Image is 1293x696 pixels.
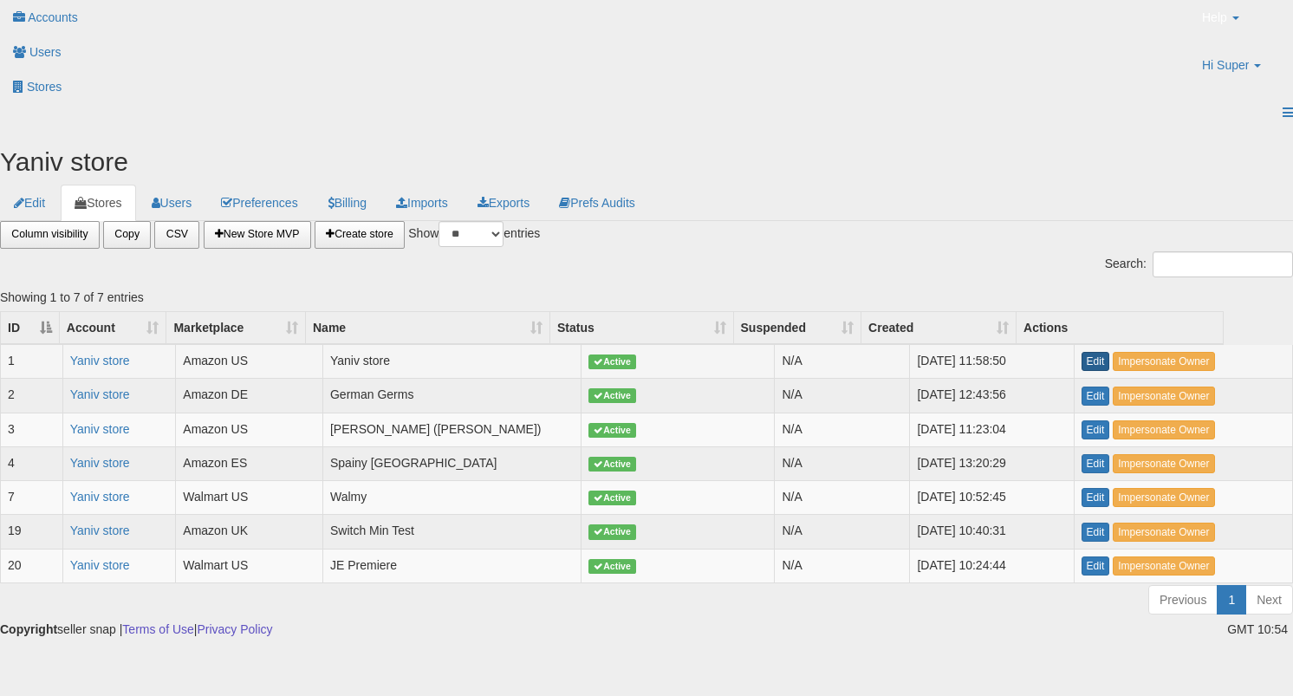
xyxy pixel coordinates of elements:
a: CSV [154,221,199,249]
a: Yaniv store [70,387,130,401]
a: Edit [1082,523,1110,542]
span: CSV [166,228,188,240]
td: N/A [775,446,910,480]
td: 1 [1,345,63,378]
td: Walmart US [176,549,323,582]
td: N/A [775,480,910,514]
td: Amazon DE [176,378,323,412]
a: Impersonate Owner [1113,420,1214,439]
span: Active [588,388,636,403]
a: Yaniv store [70,456,130,470]
span: Stores [27,80,62,94]
a: Edit [1082,420,1110,439]
th: Name: activate to sort column ascending [306,312,550,345]
span: Active [588,491,636,505]
a: Yaniv store [70,422,130,436]
td: Amazon US [176,413,323,446]
a: Hi Super [1189,48,1293,95]
td: [DATE] 10:52:45 [910,480,1074,514]
th: Created: activate to sort column ascending [861,312,1017,345]
a: Yaniv store [70,524,130,537]
span: Create store [326,228,393,240]
td: [DATE] 13:20:29 [910,446,1074,480]
a: Edit [1082,454,1110,473]
td: 19 [1,514,63,548]
td: Switch Min Test [323,514,582,548]
td: [DATE] 10:24:44 [910,549,1074,582]
td: Yaniv store [323,345,582,378]
a: Next [1245,585,1293,615]
td: Walmy [323,480,582,514]
td: N/A [775,549,910,582]
td: 3 [1,413,63,446]
td: 2 [1,378,63,412]
a: Terms of Use [122,622,193,636]
span: Accounts [28,10,78,24]
span: 2025-08-17 10:54 GMT [1227,622,1293,636]
th: ID: activate to sort column descending [1,312,60,345]
a: Edit [1082,387,1110,406]
th: Actions [1017,312,1223,345]
a: Impersonate Owner [1113,523,1214,542]
td: Walmart US [176,480,323,514]
a: Impersonate Owner [1113,488,1214,507]
td: [PERSON_NAME] ([PERSON_NAME]) [323,413,582,446]
td: [DATE] 11:23:04 [910,413,1074,446]
td: N/A [775,345,910,378]
a: Impersonate Owner [1113,387,1214,406]
td: Amazon ES [176,446,323,480]
span: New Store MVP [215,228,300,240]
span: Active [588,423,636,438]
td: N/A [775,514,910,548]
a: Yaniv store [70,490,130,504]
td: N/A [775,378,910,412]
span: Copy [114,228,140,240]
a: Exports [464,185,543,221]
span: Hi Super [1202,56,1249,74]
a: Yaniv store [70,354,130,368]
a: 1 [1217,585,1246,615]
td: N/A [775,413,910,446]
td: JE Premiere [323,549,582,582]
a: Create store [315,221,405,249]
td: [DATE] 11:58:50 [910,345,1074,378]
th: Suspended: activate to sort column ascending [734,312,862,345]
td: Amazon UK [176,514,323,548]
a: Impersonate Owner [1113,352,1214,371]
a: Yaniv store [70,558,130,572]
th: Account: activate to sort column ascending [60,312,167,345]
a: Prefs Audits [545,185,649,221]
span: Help [1202,9,1227,26]
a: Edit [1082,352,1110,371]
span: Active [588,355,636,369]
td: German Germs [323,378,582,412]
td: [DATE] 12:43:56 [910,378,1074,412]
a: Stores [61,185,135,221]
a: Previous [1148,585,1218,615]
td: 7 [1,480,63,514]
input: Search: [1153,251,1293,277]
a: Imports [382,185,462,221]
a: Preferences [207,185,311,221]
a: Users [138,185,206,221]
th: Marketplace: activate to sort column ascending [166,312,306,345]
label: Search: [1105,251,1293,277]
td: Spainy [GEOGRAPHIC_DATA] [323,446,582,480]
span: Active [588,559,636,574]
td: 20 [1,549,63,582]
span: Active [588,524,636,539]
a: Impersonate Owner [1113,556,1214,576]
span: Active [588,457,636,472]
a: Copy [103,221,151,249]
a: New Store MVP [204,221,311,249]
td: 4 [1,446,63,480]
a: Edit [1082,488,1110,507]
th: Status: activate to sort column ascending [550,312,734,345]
a: Impersonate Owner [1113,454,1214,473]
span: Users [29,45,62,59]
span: Column visibility [11,228,88,240]
td: Amazon US [176,345,323,378]
label: Show entries [408,221,540,247]
td: [DATE] 10:40:31 [910,514,1074,548]
a: Billing [314,185,380,221]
